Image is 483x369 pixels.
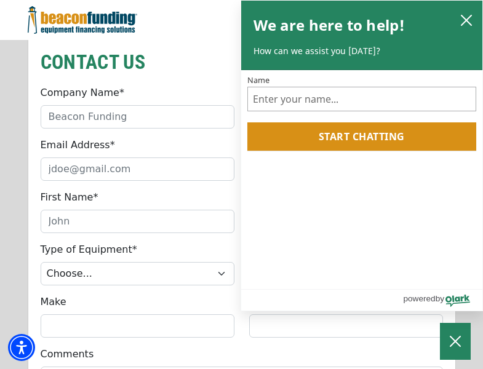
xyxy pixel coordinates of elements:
[436,291,444,306] span: by
[41,347,94,362] label: Comments
[253,45,471,57] p: How can we assist you [DATE]?
[8,334,35,361] div: Accessibility Menu
[253,13,405,38] h2: We are here to help!
[41,105,234,129] input: Beacon Funding
[403,291,435,306] span: powered
[247,76,477,84] label: Name
[41,48,443,76] h2: CONTACT US
[41,210,234,233] input: John
[41,138,115,153] label: Email Address*
[41,190,98,205] label: First Name*
[440,323,471,360] button: Close Chatbox
[41,295,66,309] label: Make
[41,85,124,100] label: Company Name*
[41,242,137,257] label: Type of Equipment*
[247,122,477,151] button: Start chatting
[403,290,482,311] a: Powered by Olark
[41,157,234,181] input: jdoe@gmail.com
[457,11,476,28] button: close chatbox
[247,87,477,111] input: Name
